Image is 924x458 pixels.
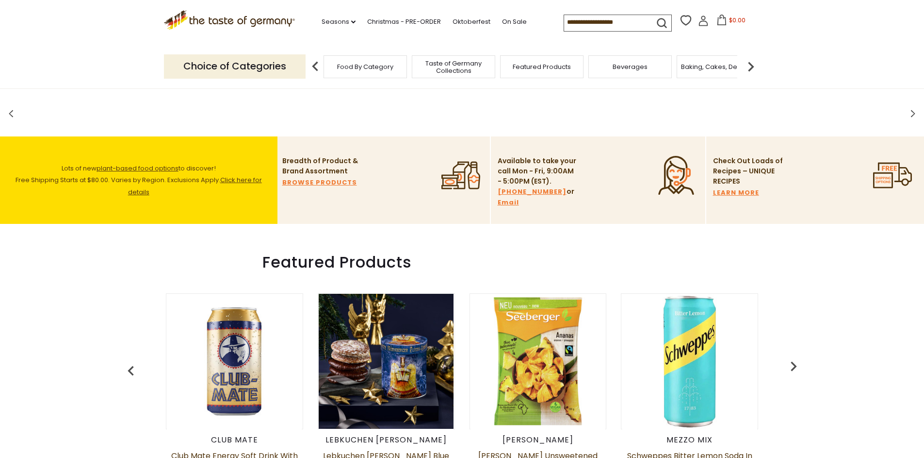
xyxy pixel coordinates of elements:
p: Choice of Categories [164,54,306,78]
a: On Sale [502,17,527,27]
a: Email [498,197,519,208]
div: Mezzo Mix [621,435,758,445]
div: [PERSON_NAME] [470,435,607,445]
p: Breadth of Product & Brand Assortment [282,156,362,176]
a: Taste of Germany Collections [415,60,492,74]
img: Club Mate Energy Soft Drink with Yerba Mate Tea, 12 pack of 11.2 oz cans [167,294,302,429]
img: Schweppes Bitter Lemon Soda in Can, 11.2 oz [622,294,757,429]
img: Lebkuchen Schmidt Blue [319,294,454,429]
a: plant-based food options [97,164,178,173]
a: LEARN MORE [713,187,759,198]
a: Food By Category [337,63,393,70]
img: previous arrow [121,361,141,381]
a: Baking, Cakes, Desserts [681,63,756,70]
img: previous arrow [306,57,325,76]
a: Oktoberfest [453,17,490,27]
span: Lots of new to discover! Free Shipping Starts at $80.00. Varies by Region. Exclusions Apply. [16,164,262,197]
img: previous arrow [784,356,803,376]
a: BROWSE PRODUCTS [282,177,357,188]
a: [PHONE_NUMBER] [498,187,567,197]
p: Check Out Loads of Recipes – UNIQUE RECIPES [713,156,783,187]
div: Club Mate [166,435,303,445]
a: Beverages [613,63,648,70]
a: Christmas - PRE-ORDER [367,17,441,27]
p: Available to take your call Mon - Fri, 9:00AM - 5:00PM (EST). or [498,156,578,208]
a: Featured Products [513,63,571,70]
button: $0.00 [711,15,752,29]
img: next arrow [741,57,761,76]
a: Seasons [322,17,356,27]
img: Seeberger Unsweetened Pineapple Chips, Natural Fruit Snack, 200g [470,294,605,429]
div: Lebkuchen [PERSON_NAME] [318,435,455,445]
span: $0.00 [729,16,746,24]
